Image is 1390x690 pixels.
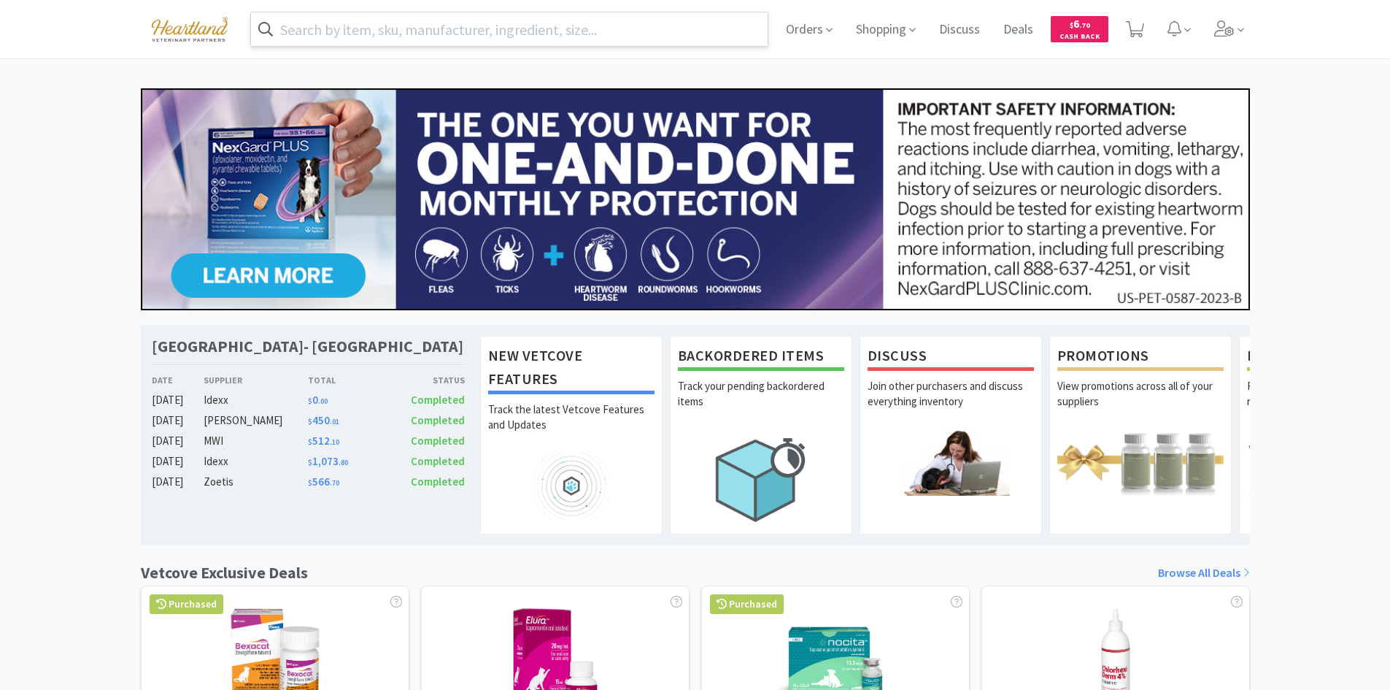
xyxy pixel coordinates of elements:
[411,454,465,468] span: Completed
[868,378,1034,429] p: Join other purchasers and discuss everything inventory
[152,432,204,450] div: [DATE]
[933,23,986,37] a: Discuss
[411,393,465,407] span: Completed
[152,473,204,491] div: [DATE]
[308,458,312,467] span: $
[488,344,655,394] h1: New Vetcove Features
[152,373,204,387] div: Date
[678,378,844,429] p: Track your pending backordered items
[330,417,339,426] span: . 01
[330,437,339,447] span: . 10
[152,412,204,429] div: [DATE]
[678,429,844,529] img: hero_backorders.png
[308,417,312,426] span: $
[308,434,339,448] span: 512
[411,475,465,488] span: Completed
[308,437,312,447] span: $
[141,88,1250,310] img: 24562ba5414042f391a945fa418716b7_350.jpg
[152,391,466,409] a: [DATE]Idexx$0.00Completed
[1057,344,1224,371] h1: Promotions
[204,453,308,470] div: Idexx
[204,373,308,387] div: Supplier
[204,473,308,491] div: Zoetis
[308,475,339,488] span: 566
[152,391,204,409] div: [DATE]
[308,413,339,427] span: 450
[1158,564,1250,583] a: Browse All Deals
[1059,33,1100,42] span: Cash Back
[152,453,466,470] a: [DATE]Idexx$1,073.80Completed
[308,373,387,387] div: Total
[152,412,466,429] a: [DATE][PERSON_NAME]$450.01Completed
[670,336,852,534] a: Backordered ItemsTrack your pending backordered items
[204,412,308,429] div: [PERSON_NAME]
[678,344,844,371] h1: Backordered Items
[141,9,239,49] img: cad7bdf275c640399d9c6e0c56f98fd2_10.png
[1079,20,1090,30] span: . 70
[1057,378,1224,429] p: View promotions across all of your suppliers
[1049,336,1232,534] a: PromotionsView promotions across all of your suppliers
[868,429,1034,496] img: hero_discuss.png
[1057,429,1224,496] img: hero_promotions.png
[1070,20,1073,30] span: $
[1070,17,1090,31] span: 6
[330,478,339,488] span: . 70
[152,453,204,470] div: [DATE]
[488,402,655,453] p: Track the latest Vetcove Features and Updates
[204,432,308,450] div: MWI
[152,432,466,450] a: [DATE]MWI$512.10Completed
[204,391,308,409] div: Idexx
[488,453,655,519] img: hero_feature_roadmap.png
[480,336,663,534] a: New Vetcove FeaturesTrack the latest Vetcove Features and Updates
[318,396,328,406] span: . 00
[387,373,466,387] div: Status
[308,478,312,488] span: $
[152,473,466,491] a: [DATE]Zoetis$566.70Completed
[411,434,465,448] span: Completed
[868,344,1034,371] h1: Discuss
[308,393,328,407] span: 0
[339,458,348,467] span: . 80
[251,12,768,46] input: Search by item, sku, manufacturer, ingredient, size...
[411,413,465,427] span: Completed
[308,396,312,406] span: $
[860,336,1042,534] a: DiscussJoin other purchasers and discuss everything inventory
[152,336,463,357] h1: [GEOGRAPHIC_DATA]- [GEOGRAPHIC_DATA]
[1051,9,1108,49] a: $6.70Cash Back
[308,454,348,468] span: 1,073
[997,23,1039,37] a: Deals
[141,560,308,586] h1: Vetcove Exclusive Deals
